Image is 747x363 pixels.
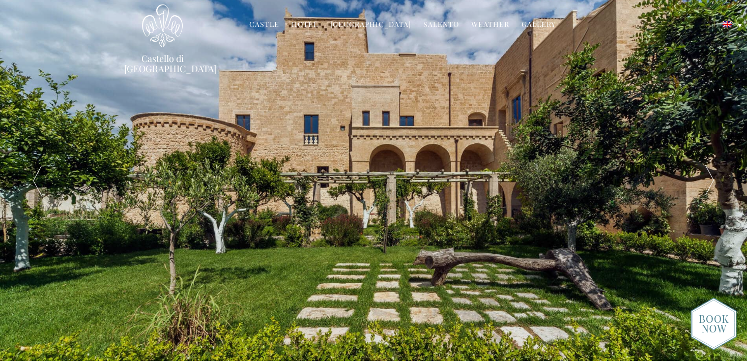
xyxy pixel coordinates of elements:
a: Hotel [292,19,318,31]
img: English [723,21,732,27]
a: Weather [471,19,509,31]
a: [GEOGRAPHIC_DATA] [330,19,411,31]
img: Castello di Ugento [142,4,183,47]
a: Gallery [522,19,556,31]
a: Castle [249,19,279,31]
a: Salento [423,19,459,31]
img: new-booknow.png [691,297,737,350]
a: Castello di [GEOGRAPHIC_DATA] [124,53,200,74]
